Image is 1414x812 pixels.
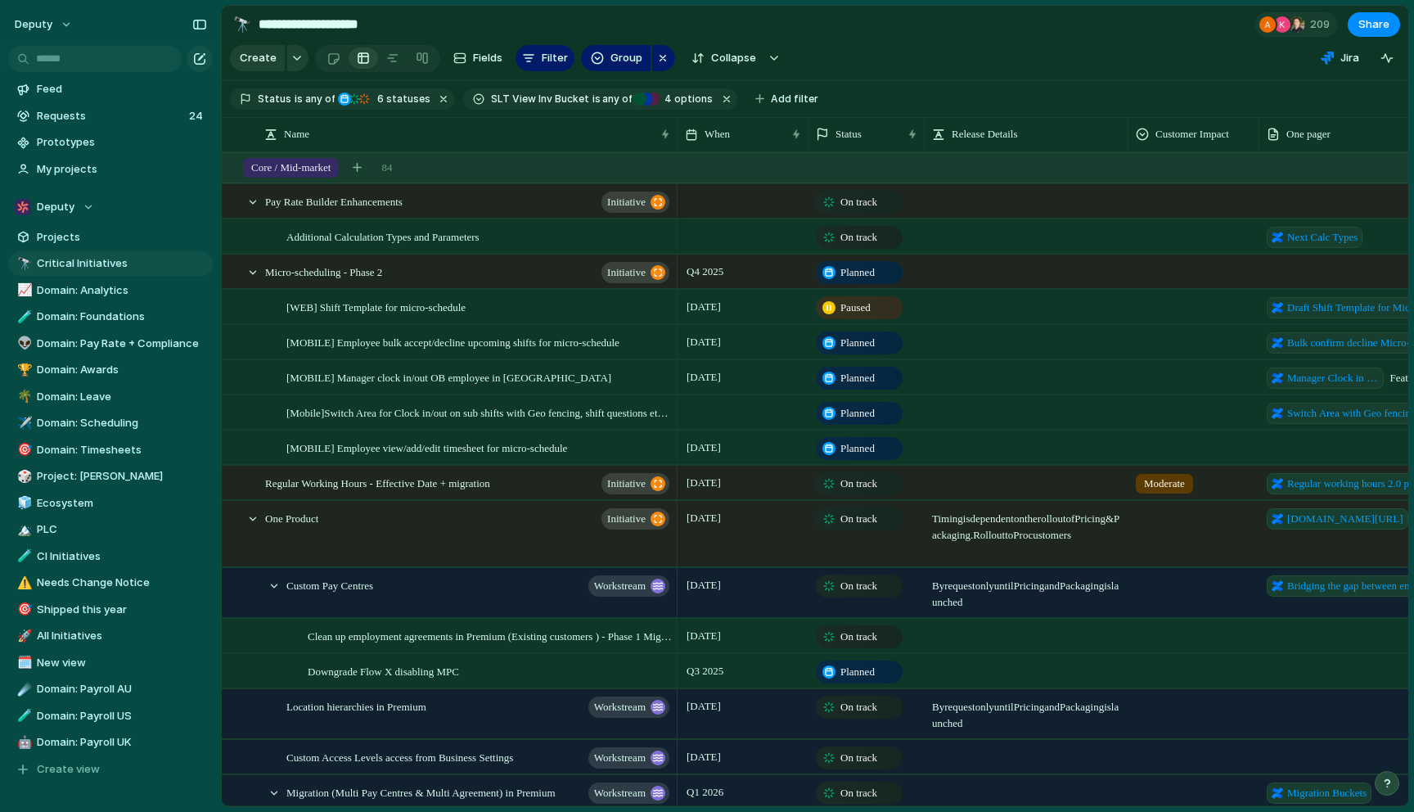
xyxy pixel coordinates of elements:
span: Downgrade Flow X disabling MPC [308,661,459,680]
button: Filter [516,45,574,71]
span: workstream [594,747,646,769]
span: My projects [37,161,207,178]
button: 🎯 [15,442,31,458]
div: 🎯 [17,600,29,619]
span: workstream [594,696,646,719]
span: Pay Rate Builder Enhancements [265,192,403,210]
span: Domain: Payroll US [37,708,207,724]
span: [Mobile]Switch Area for Clock in/out on sub shifts with Geo fencing, shift questions etc from sub... [286,403,672,422]
button: workstream [588,697,669,718]
button: 🔭 [229,11,255,38]
span: workstream [594,782,646,805]
span: On track [840,785,877,801]
span: Create [240,50,277,66]
button: ⚠️ [15,575,31,591]
button: Share [1348,12,1400,37]
div: 🚀All Initiatives [8,624,213,648]
button: workstream [588,575,669,597]
a: Requests24 [8,104,213,129]
span: Regular Working Hours - Effective Date + migration [265,473,490,492]
span: [DATE] [682,368,725,387]
div: ⚠️Needs Change Notice [8,571,213,595]
span: Name [284,126,309,142]
button: 6 statuses [336,90,434,108]
button: 4 options [633,90,716,108]
div: 🤖 [17,733,29,752]
div: ☄️ [17,680,29,699]
span: CI Initiatives [37,548,207,565]
span: Requests [37,108,184,124]
span: [DATE] [682,575,725,595]
span: Domain: Scheduling [37,415,207,431]
span: Release Details [952,126,1018,142]
button: ☄️ [15,681,31,697]
span: 6 [372,92,386,105]
span: Shipped this year [37,602,207,618]
div: 🧪 [17,547,29,566]
span: [DATE] [682,438,725,458]
button: initiative [601,262,669,283]
span: [DATE] [682,508,725,528]
button: initiative [601,473,669,494]
span: Migration Buckets [1287,785,1367,801]
button: 🏔️ [15,521,31,538]
span: New view [37,655,207,671]
span: Timing is dependent on the roll out of Pricing & Packaging. Roll out to Pro customers [925,502,1128,544]
span: [DATE] [682,297,725,317]
button: 👽 [15,336,31,352]
span: On track [840,629,877,645]
button: Collapse [682,45,764,71]
span: Deputy [37,199,74,215]
div: 🤖Domain: Payroll UK [8,730,213,755]
span: Filter [542,50,568,66]
a: Manager Clock in out on behalf of Employee for Micro-Schedule [1267,368,1384,389]
a: ✈️Domain: Scheduling [8,411,213,435]
a: 🧪Domain: Payroll US [8,704,213,729]
button: 🗓️ [15,655,31,671]
span: On track [840,194,877,210]
a: 🗓️New view [8,651,213,675]
span: Manager Clock in out on behalf of Employee for Micro-Schedule [1287,370,1379,386]
span: Status [258,92,291,106]
span: Critical Initiatives [37,255,207,272]
span: Collapse [711,50,756,66]
button: 🏆 [15,362,31,378]
div: 📈 [17,281,29,300]
span: Needs Change Notice [37,575,207,591]
span: Core / Mid-market [251,160,331,176]
a: 🧊Ecosystem [8,491,213,516]
span: statuses [372,92,430,106]
a: 🧪CI Initiatives [8,544,213,569]
span: any of [303,92,335,106]
div: 👽 [17,334,29,353]
div: 🗓️ [17,653,29,672]
span: [DATE] [682,747,725,767]
a: Projects [8,225,213,250]
span: Planned [840,335,875,351]
span: is [592,92,601,106]
button: 🚀 [15,628,31,644]
span: Customer Impact [1155,126,1229,142]
button: Create [230,45,285,71]
button: 🤖 [15,734,31,751]
div: 🎯 [17,440,29,459]
button: isany of [589,90,636,108]
span: Planned [840,264,875,281]
span: Domain: Payroll AU [37,681,207,697]
button: deputy [7,11,81,38]
span: On track [840,699,877,715]
span: SLT View Inv Bucket [491,92,589,106]
span: Add filter [771,92,818,106]
a: My projects [8,157,213,182]
span: Projects [37,229,207,246]
span: Create view [37,761,100,778]
span: Domain: Leave [37,389,207,405]
button: 📈 [15,282,31,299]
div: 🎲 [17,467,29,486]
div: ✈️ [17,414,29,433]
span: [MOBILE] Manager clock in/out OB employee in [GEOGRAPHIC_DATA] [286,368,611,386]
